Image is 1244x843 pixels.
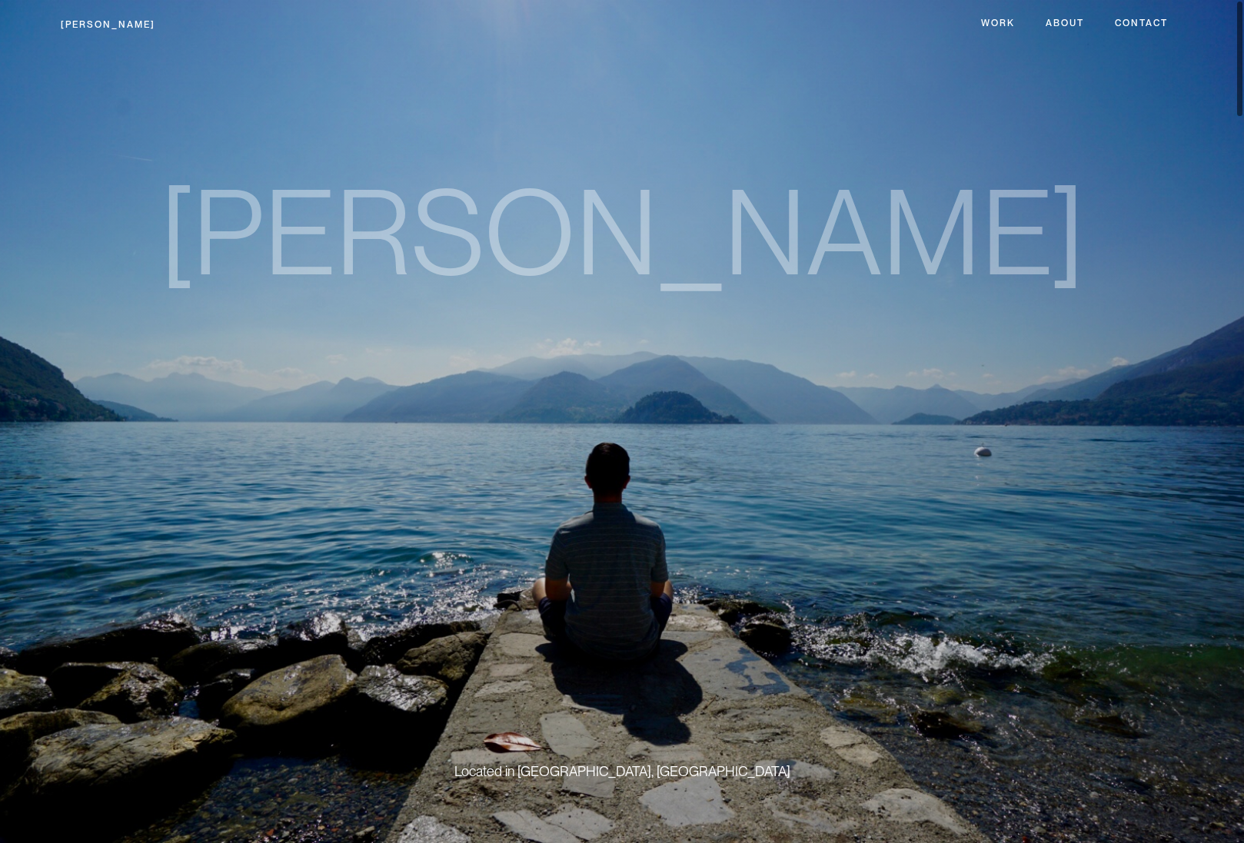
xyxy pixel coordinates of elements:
div: ABOUT [1046,15,1084,31]
p: Located in [GEOGRAPHIC_DATA], [GEOGRAPHIC_DATA] [454,761,790,782]
a: [PERSON_NAME] [61,2,155,48]
h1: [PERSON_NAME] [161,173,1084,291]
div: CONTACT [1115,15,1168,31]
div: WORK [981,15,1015,31]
